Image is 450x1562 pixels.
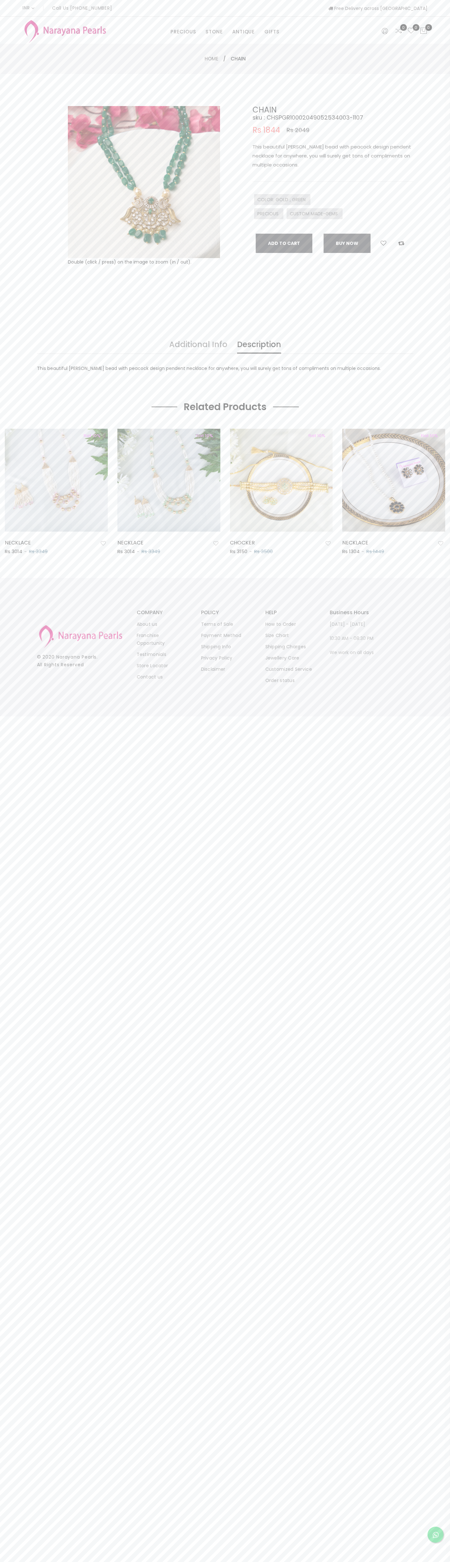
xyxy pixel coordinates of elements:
[137,651,167,658] a: Testimonials
[201,666,225,672] a: Disclaimer
[137,662,168,669] a: Store Locator
[290,211,339,217] span: CUSTOM MADE-GEMS
[206,27,223,37] a: STONE
[237,341,281,354] a: Description
[256,234,312,253] button: Add To Cart
[5,548,22,555] span: Rs 3014
[400,24,407,31] span: 0
[201,610,253,615] h3: POLICY
[265,677,295,684] a: Order status
[231,55,246,63] span: CHAIN
[52,6,112,10] p: Call Us [PHONE_NUMBER]
[169,341,227,354] a: Additional Info
[230,539,255,546] a: CHOCKER
[117,539,143,546] a: NECKLACE
[324,234,371,253] button: Buy now
[184,401,267,413] h2: Related Products
[324,539,333,548] button: Add to wishlist
[5,539,31,546] a: NECKLACE
[201,655,233,661] a: Privacy Policy
[68,106,220,258] img: Example
[201,632,242,639] a: Payment Method
[420,27,427,35] button: 0
[425,24,432,31] span: 0
[330,634,381,642] p: 10:30 AM - 08:30 PM
[117,548,135,555] span: Rs 3014
[265,643,306,650] a: Shipping Charges
[137,674,163,680] a: Contact us
[29,548,48,555] span: Rs 3349
[257,211,280,217] span: PRECIOUS
[379,239,388,247] button: Add to wishlist
[265,632,289,639] a: Size Chart
[232,27,255,37] a: ANTIQUE
[211,539,220,548] button: Add to wishlist
[276,196,290,203] span: GOLD
[253,142,413,169] p: This beautiful [PERSON_NAME] bead with peacock design pendent necklace for anywhere, you will sur...
[201,621,234,627] a: Terms of Sale
[205,55,218,62] a: Home
[342,539,368,546] a: NECKLACE
[230,548,247,555] span: Rs 3150
[253,126,280,134] span: Rs 1844
[265,621,296,627] a: How to Order
[287,126,309,134] span: Rs 2049
[201,643,231,650] a: Shipping Info
[223,55,226,63] span: /
[407,27,415,35] a: 0
[417,433,441,439] span: flat 10%
[366,548,384,555] span: Rs 1449
[342,548,360,555] span: Rs 1304
[395,27,402,35] a: 0
[137,610,188,615] h3: COMPANY
[37,364,413,372] div: This beautiful [PERSON_NAME] bead with peacock design pendent necklace for anywhere, you will sur...
[137,632,165,646] a: Franchise Opportunity
[436,539,445,548] button: Add to wishlist
[396,239,406,247] button: Add to compare
[254,548,273,555] span: Rs 3500
[330,620,381,628] p: [DATE] - [DATE]
[265,610,317,615] h3: HELP
[253,114,413,121] h4: sku : CHSPGR10002049052534003-1107
[328,5,427,12] span: Free Delivery across [GEOGRAPHIC_DATA]
[290,196,307,203] span: , GREEN
[192,433,216,439] span: flat 10%
[264,27,280,37] a: GIFTS
[37,653,124,669] p: © 2020 . All Rights Reserved
[265,666,312,672] a: Customized Service
[137,621,157,627] a: About us
[253,106,413,114] h2: CHAIN
[413,24,419,31] span: 0
[330,649,381,656] p: We work on all days
[99,539,108,548] button: Add to wishlist
[80,433,104,439] span: flat 10%
[170,27,196,37] a: PRECIOUS
[265,655,299,661] a: Jewellery Care
[142,548,160,555] span: Rs 3349
[56,654,97,660] a: Narayana Pearls
[68,258,220,266] div: Double (click / press) on the image to zoom (in / out).
[257,196,276,203] span: COLOR :
[330,610,381,615] h3: Business Hours
[305,433,329,439] span: flat 10%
